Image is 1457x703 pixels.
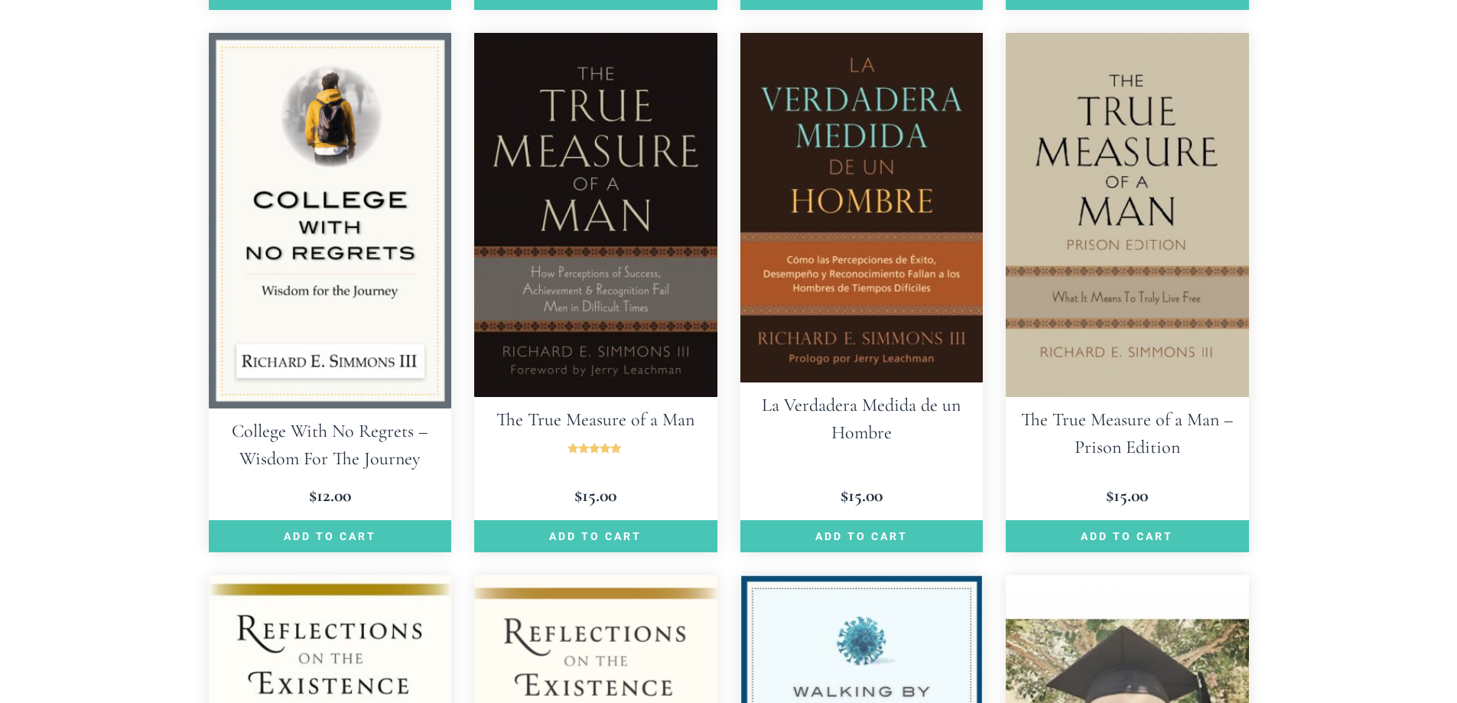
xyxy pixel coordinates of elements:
a: Add to cart: “The True Measure of a Man” [474,520,717,552]
div: Rated 5.00 out of 5 [568,443,624,454]
span: $ [309,484,317,506]
a: Add to cart: “La Verdadera Medida de un Hombre” [740,520,984,552]
a: Add to cart: “College With No Regrets - Wisdom For The Journey” [209,520,452,552]
img: The True Measure of a Man - Prison Edition [1006,33,1249,397]
h2: College With No Regrets – Wisdom For The Journey [209,408,452,482]
h2: The True Measure of a Man – Prison Edition [1006,397,1249,470]
a: Add to cart: “The True Measure of a Man - Prison Edition” [1006,520,1249,552]
h2: La Verdadera Medida de un Hombre [740,382,984,456]
bdi: 12.00 [309,484,351,506]
h2: The True Measure of a Man [474,397,717,443]
bdi: 15.00 [1106,484,1148,506]
a: La Verdadera Medida de un Hombre $15.00 [740,33,984,509]
span: $ [574,484,582,506]
a: College With No Regrets – Wisdom For The Journey $12.00 [209,33,452,509]
span: Rated out of 5 [568,443,624,490]
img: The True Measure of a Man [474,33,717,397]
img: La Verdadera Medida de un Hombre [740,33,984,382]
span: $ [841,484,848,506]
a: The True Measure of a Man – Prison Edition $15.00 [1006,33,1249,509]
bdi: 15.00 [841,484,883,506]
span: $ [1106,484,1114,506]
img: College With No Regrets - Wisdom For The Journey [209,33,452,408]
bdi: 15.00 [574,484,616,506]
a: The True Measure of a ManRated 5.00 out of 5 $15.00 [474,33,717,509]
